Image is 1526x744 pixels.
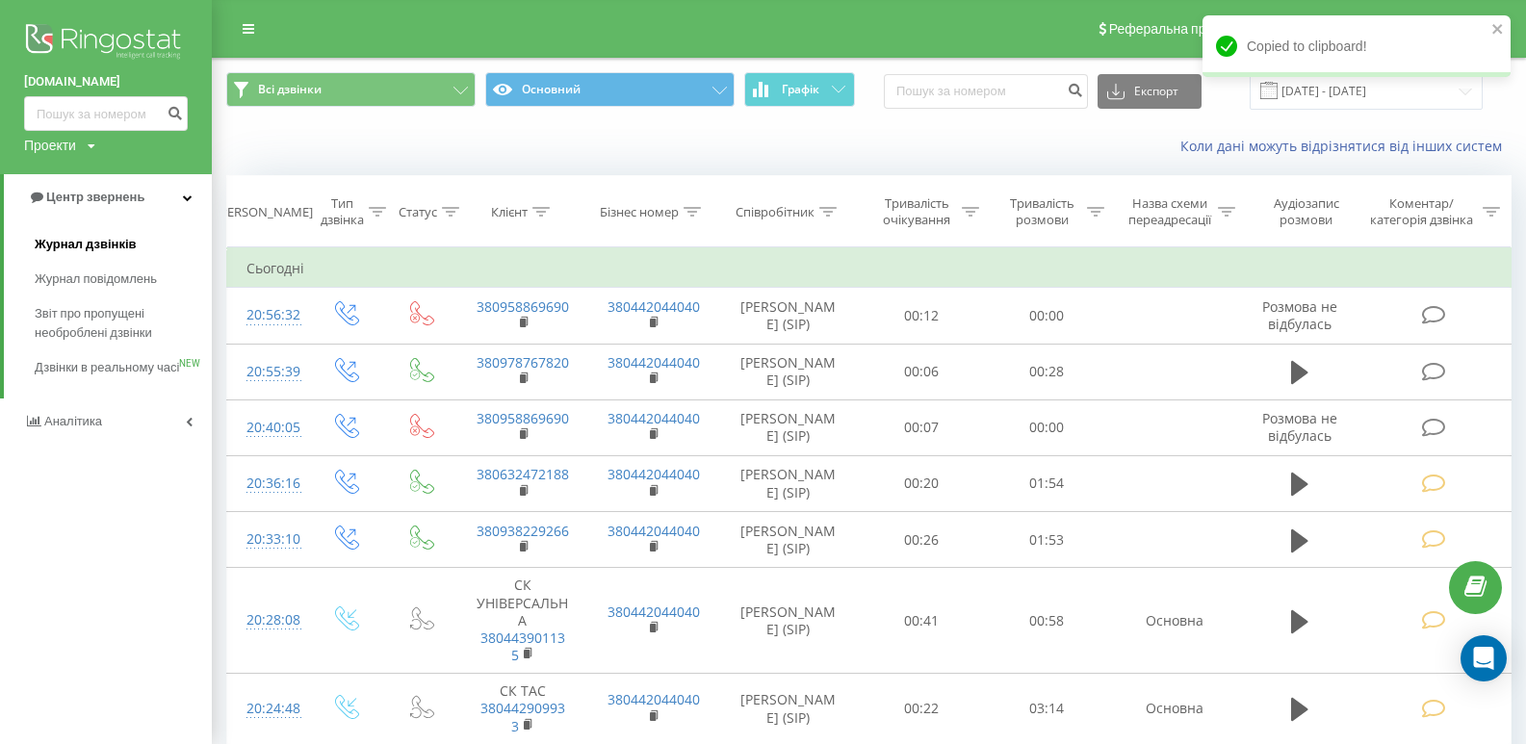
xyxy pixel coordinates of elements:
[984,344,1109,399] td: 00:28
[718,344,859,399] td: [PERSON_NAME] (SIP)
[600,204,679,220] div: Бізнес номер
[477,409,569,427] a: 380958869690
[608,465,700,483] a: 380442044040
[1109,21,1251,37] span: Реферальна програма
[226,72,476,107] button: Всі дзвінки
[608,353,700,372] a: 380442044040
[4,174,212,220] a: Центр звернень
[859,455,984,511] td: 00:20
[480,699,565,734] a: 380442909933
[1257,195,1356,228] div: Аудіозапис розмови
[1365,195,1478,228] div: Коментар/категорія дзвінка
[1180,137,1512,155] a: Коли дані можуть відрізнятися вiд інших систем
[1109,568,1239,674] td: Основна
[246,353,288,391] div: 20:55:39
[608,603,700,621] a: 380442044040
[984,288,1109,344] td: 00:00
[1098,74,1202,109] button: Експорт
[246,409,288,447] div: 20:40:05
[608,409,700,427] a: 380442044040
[608,297,700,316] a: 380442044040
[984,568,1109,674] td: 00:58
[35,304,202,343] span: Звіт про пропущені необроблені дзвінки
[216,204,313,220] div: [PERSON_NAME]
[24,96,188,131] input: Пошук за номером
[718,399,859,455] td: [PERSON_NAME] (SIP)
[24,19,188,67] img: Ringostat logo
[1126,195,1213,228] div: Назва схеми переадресації
[859,288,984,344] td: 00:12
[884,74,1088,109] input: Пошук за номером
[491,204,528,220] div: Клієнт
[736,204,815,220] div: Співробітник
[1461,635,1507,681] div: Open Intercom Messenger
[24,72,188,91] a: [DOMAIN_NAME]
[227,249,1512,288] td: Сьогодні
[35,262,212,296] a: Журнал повідомлень
[859,399,984,455] td: 00:07
[477,297,569,316] a: 380958869690
[485,72,735,107] button: Основний
[35,269,157,289] span: Журнал повідомлень
[477,522,569,540] a: 380938229266
[718,288,859,344] td: [PERSON_NAME] (SIP)
[35,350,212,385] a: Дзвінки в реальному часіNEW
[35,235,137,254] span: Журнал дзвінків
[859,344,984,399] td: 00:06
[718,568,859,674] td: [PERSON_NAME] (SIP)
[246,521,288,558] div: 20:33:10
[246,690,288,728] div: 20:24:48
[718,455,859,511] td: [PERSON_NAME] (SIP)
[24,136,76,155] div: Проекти
[46,190,144,204] span: Центр звернень
[246,465,288,502] div: 20:36:16
[35,227,212,262] a: Журнал дзвінків
[246,296,288,334] div: 20:56:32
[984,455,1109,511] td: 01:54
[718,512,859,568] td: [PERSON_NAME] (SIP)
[35,358,179,377] span: Дзвінки в реальному часі
[477,465,569,483] a: 380632472188
[44,414,102,428] span: Аналiтика
[477,353,569,372] a: 380978767820
[246,602,288,639] div: 20:28:08
[258,82,322,97] span: Всі дзвінки
[1203,15,1511,77] div: Copied to clipboard!
[1491,21,1505,39] button: close
[876,195,957,228] div: Тривалість очікування
[859,512,984,568] td: 00:26
[608,522,700,540] a: 380442044040
[744,72,855,107] button: Графік
[782,83,819,96] span: Графік
[1262,409,1337,445] span: Розмова не відбулась
[457,568,587,674] td: СК УНІВЕРСАЛЬНА
[480,629,565,664] a: 380443901135
[321,195,364,228] div: Тип дзвінка
[1001,195,1082,228] div: Тривалість розмови
[608,690,700,708] a: 380442044040
[984,399,1109,455] td: 00:00
[1262,297,1337,333] span: Розмова не відбулась
[984,512,1109,568] td: 01:53
[399,204,437,220] div: Статус
[35,296,212,350] a: Звіт про пропущені необроблені дзвінки
[859,568,984,674] td: 00:41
